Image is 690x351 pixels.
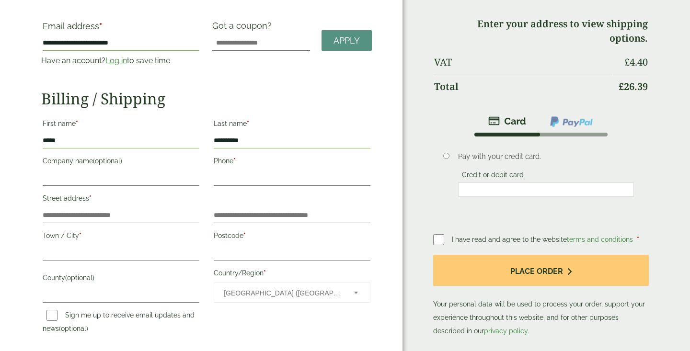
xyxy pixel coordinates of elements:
iframe: Secure card payment input frame [461,185,631,194]
label: First name [43,117,199,133]
bdi: 26.39 [619,80,648,93]
p: Your personal data will be used to process your order, support your experience throughout this we... [433,255,649,338]
abbr: required [99,21,102,31]
abbr: required [76,120,78,127]
span: (optional) [65,274,94,282]
abbr: required [264,269,266,277]
h2: Billing / Shipping [41,90,372,108]
label: Email address [43,22,199,35]
img: ppcp-gateway.png [549,115,594,128]
label: Company name [43,154,199,170]
label: Credit or debit card [458,171,528,181]
a: Apply [322,30,372,51]
abbr: required [79,232,81,239]
p: Have an account? to save time [41,55,201,67]
img: stripe.png [488,115,526,127]
span: Apply [333,35,360,46]
label: Country/Region [214,266,370,283]
label: County [43,271,199,287]
bdi: 4.40 [624,56,648,68]
label: Postcode [214,229,370,245]
label: Sign me up to receive email updates and news [43,311,195,335]
abbr: required [637,236,639,243]
a: terms and conditions [567,236,633,243]
span: United Kingdom (UK) [224,283,341,303]
span: (optional) [93,157,122,165]
abbr: required [243,232,246,239]
p: Pay with your credit card. [458,151,634,162]
label: Last name [214,117,370,133]
span: I have read and agree to the website [452,236,635,243]
a: privacy policy [484,327,528,335]
th: VAT [434,51,612,74]
th: Total [434,75,612,98]
label: Street address [43,192,199,208]
abbr: required [247,120,249,127]
td: Enter your address to view shipping options. [434,12,648,50]
label: Got a coupon? [212,21,276,35]
button: Place order [433,255,649,286]
label: Phone [214,154,370,170]
span: £ [619,80,624,93]
span: Country/Region [214,283,370,303]
span: (optional) [59,325,88,332]
span: £ [624,56,630,68]
a: Log in [105,56,127,65]
abbr: required [233,157,236,165]
input: Sign me up to receive email updates and news(optional) [46,310,57,321]
abbr: required [89,194,92,202]
label: Town / City [43,229,199,245]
